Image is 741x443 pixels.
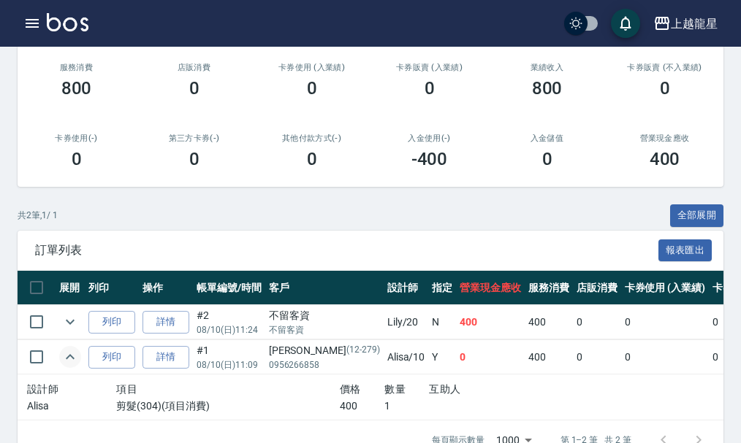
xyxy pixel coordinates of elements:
p: 剪髮(304)(項目消費) [116,398,340,414]
h2: 業績收入 [506,63,588,72]
button: 列印 [88,346,135,369]
td: 0 [621,340,710,374]
td: 400 [525,340,573,374]
h2: 入金使用(-) [388,134,471,143]
h2: 第三方卡券(-) [153,134,235,143]
td: 0 [573,305,621,339]
a: 詳情 [142,311,189,334]
a: 報表匯出 [658,242,712,256]
h2: 卡券使用(-) [35,134,118,143]
th: 設計師 [384,271,429,305]
p: 08/10 (日) 11:24 [197,323,262,336]
h3: 800 [61,78,92,99]
td: Alisa /10 [384,340,429,374]
h3: 800 [532,78,563,99]
h3: 0 [189,78,199,99]
span: 數量 [384,383,406,395]
h2: 卡券販賣 (入業績) [388,63,471,72]
h2: 卡券販賣 (不入業績) [623,63,706,72]
span: 價格 [340,383,361,395]
div: 不留客資 [269,308,380,323]
th: 帳單編號/時間 [193,271,265,305]
img: Logo [47,13,88,31]
button: 全部展開 [670,204,724,227]
h2: 營業現金應收 [623,134,706,143]
h3: 0 [542,149,552,169]
h3: 0 [189,149,199,169]
th: 操作 [139,271,193,305]
td: N [428,305,456,339]
th: 服務消費 [525,271,573,305]
button: 上越龍星 [647,9,723,39]
td: Y [428,340,456,374]
p: 0956266858 [269,358,380,371]
th: 卡券使用 (入業績) [621,271,710,305]
h3: 0 [307,78,317,99]
th: 營業現金應收 [456,271,525,305]
h2: 入金儲值 [506,134,588,143]
th: 客戶 [265,271,384,305]
span: 訂單列表 [35,243,658,258]
button: expand row [59,311,81,333]
h3: 0 [660,78,670,99]
p: 08/10 (日) 11:09 [197,358,262,371]
td: 0 [621,305,710,339]
td: #1 [193,340,265,374]
div: [PERSON_NAME] [269,343,380,358]
h3: 400 [650,149,680,169]
td: 400 [525,305,573,339]
h3: 0 [307,149,317,169]
th: 展開 [56,271,85,305]
h3: 0 [72,149,82,169]
td: 400 [456,305,525,339]
h2: 店販消費 [153,63,235,72]
td: 0 [573,340,621,374]
h3: -400 [411,149,448,169]
span: 項目 [116,383,137,395]
th: 指定 [428,271,456,305]
button: save [611,9,640,38]
a: 詳情 [142,346,189,369]
p: 1 [384,398,429,414]
p: 400 [340,398,384,414]
button: expand row [59,346,81,368]
span: 互助人 [429,383,460,395]
p: 共 2 筆, 1 / 1 [18,209,58,222]
span: 設計師 [27,383,58,395]
td: 0 [456,340,525,374]
th: 列印 [85,271,139,305]
td: Lily /20 [384,305,429,339]
p: 不留客資 [269,323,380,336]
button: 報表匯出 [658,239,712,262]
h2: 卡券使用 (入業績) [270,63,353,72]
h3: 0 [425,78,435,99]
h2: 其他付款方式(-) [270,134,353,143]
h3: 服務消費 [35,63,118,72]
td: #2 [193,305,265,339]
p: Alisa [27,398,116,414]
div: 上越龍星 [671,15,718,33]
p: (12-279) [346,343,380,358]
th: 店販消費 [573,271,621,305]
button: 列印 [88,311,135,334]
